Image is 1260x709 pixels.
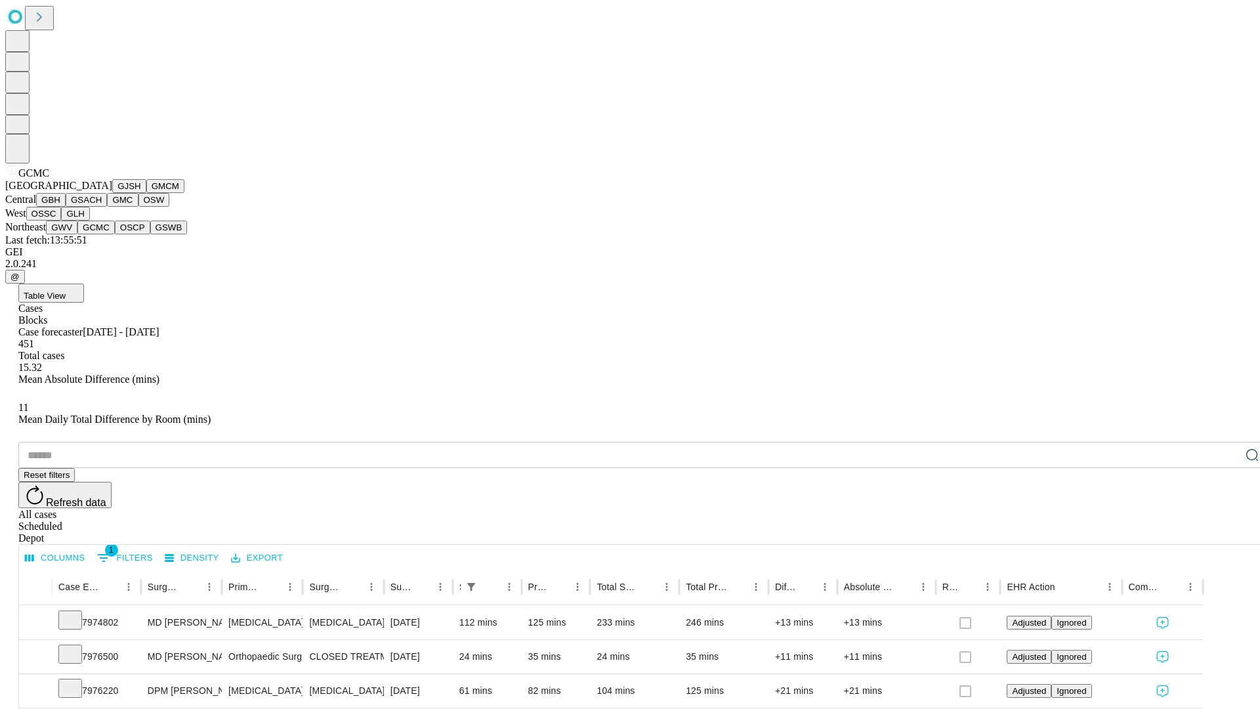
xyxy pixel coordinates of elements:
[1057,618,1086,628] span: Ignored
[528,606,584,639] div: 125 mins
[228,606,296,639] div: [MEDICAL_DATA]
[46,221,77,234] button: GWV
[775,640,831,674] div: +11 mins
[896,578,914,596] button: Sort
[844,674,929,708] div: +21 mins
[597,606,673,639] div: 233 mins
[1012,686,1046,696] span: Adjusted
[686,606,762,639] div: 246 mins
[390,606,446,639] div: [DATE]
[101,578,119,596] button: Sort
[18,326,83,337] span: Case forecaster
[18,350,64,361] span: Total cases
[1057,652,1086,662] span: Ignored
[597,640,673,674] div: 24 mins
[228,582,261,592] div: Primary Service
[5,221,46,232] span: Northeast
[24,291,66,301] span: Table View
[639,578,658,596] button: Sort
[775,606,831,639] div: +13 mins
[148,640,215,674] div: MD [PERSON_NAME] [PERSON_NAME] Md
[528,640,584,674] div: 35 mins
[459,640,515,674] div: 24 mins
[5,246,1255,258] div: GEI
[797,578,816,596] button: Sort
[747,578,765,596] button: Menu
[83,326,159,337] span: [DATE] - [DATE]
[658,578,676,596] button: Menu
[161,548,222,569] button: Density
[482,578,500,596] button: Sort
[1129,582,1162,592] div: Comments
[1101,578,1119,596] button: Menu
[46,497,106,508] span: Refresh data
[94,548,156,569] button: Show filters
[1007,582,1055,592] div: EHR Action
[61,207,89,221] button: GLH
[413,578,431,596] button: Sort
[1051,616,1091,630] button: Ignored
[775,582,796,592] div: Difference
[500,578,518,596] button: Menu
[26,207,62,221] button: OSSC
[597,582,638,592] div: Total Scheduled Duration
[1007,684,1051,698] button: Adjusted
[182,578,200,596] button: Sort
[362,578,381,596] button: Menu
[686,674,762,708] div: 125 mins
[597,674,673,708] div: 104 mins
[148,582,180,592] div: Surgeon Name
[119,578,138,596] button: Menu
[58,640,135,674] div: 7976500
[22,548,89,569] button: Select columns
[459,606,515,639] div: 112 mins
[148,674,215,708] div: DPM [PERSON_NAME] [PERSON_NAME] Dpm
[1057,686,1086,696] span: Ignored
[914,578,933,596] button: Menu
[58,606,135,639] div: 7974802
[978,578,997,596] button: Menu
[568,578,587,596] button: Menu
[1007,650,1051,664] button: Adjusted
[26,646,45,669] button: Expand
[24,470,70,480] span: Reset filters
[228,640,296,674] div: Orthopaedic Surgery
[462,578,480,596] div: 1 active filter
[1051,684,1091,698] button: Ignored
[115,221,150,234] button: OSCP
[5,234,87,246] span: Last fetch: 13:55:51
[390,640,446,674] div: [DATE]
[228,548,286,569] button: Export
[146,179,184,193] button: GMCM
[150,221,188,234] button: GSWB
[309,582,342,592] div: Surgery Name
[58,674,135,708] div: 7976220
[1012,652,1046,662] span: Adjusted
[309,640,377,674] div: CLOSED TREATMENT [MEDICAL_DATA] WITH ANESTHESIA
[550,578,568,596] button: Sort
[281,578,299,596] button: Menu
[262,578,281,596] button: Sort
[66,193,107,207] button: GSACH
[942,582,959,592] div: Resolved in EHR
[10,272,20,282] span: @
[18,468,75,482] button: Reset filters
[1181,578,1200,596] button: Menu
[58,582,100,592] div: Case Epic Id
[309,674,377,708] div: [MEDICAL_DATA] COMPLETE EXCISION OTHER [MEDICAL_DATA] HEAD
[228,674,296,708] div: [MEDICAL_DATA]
[344,578,362,596] button: Sort
[459,582,461,592] div: Scheduled In Room Duration
[775,674,831,708] div: +21 mins
[18,167,49,179] span: GCMC
[528,582,549,592] div: Predicted In Room Duration
[5,207,26,219] span: West
[5,194,36,205] span: Central
[18,284,84,303] button: Table View
[528,674,584,708] div: 82 mins
[459,674,515,708] div: 61 mins
[431,578,450,596] button: Menu
[107,193,138,207] button: GMC
[844,582,894,592] div: Absolute Difference
[18,374,159,385] span: Mean Absolute Difference (mins)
